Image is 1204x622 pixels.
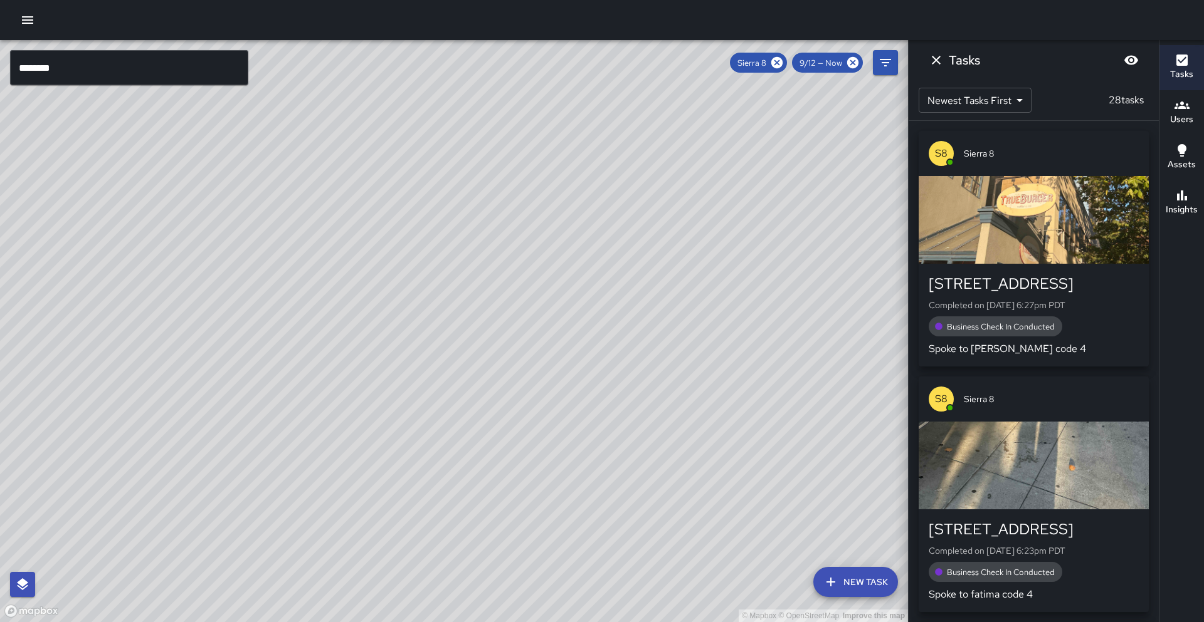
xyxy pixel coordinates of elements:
div: Newest Tasks First [919,88,1032,113]
div: [STREET_ADDRESS] [929,274,1139,294]
span: 9/12 — Now [792,58,850,68]
span: Sierra 8 [964,147,1139,160]
p: 28 tasks [1104,93,1149,108]
h6: Insights [1166,203,1198,217]
span: Sierra 8 [964,393,1139,405]
p: S8 [935,146,948,161]
button: Assets [1159,135,1204,180]
p: Spoke to fatima code 4 [929,587,1139,602]
div: Sierra 8 [730,53,787,73]
button: Filters [873,50,898,75]
button: Dismiss [924,48,949,73]
p: Completed on [DATE] 6:23pm PDT [929,544,1139,557]
h6: Tasks [1170,68,1193,81]
h6: Users [1170,113,1193,127]
p: Completed on [DATE] 6:27pm PDT [929,299,1139,311]
h6: Tasks [949,50,980,70]
button: Tasks [1159,45,1204,90]
span: Business Check In Conducted [939,567,1062,578]
p: Spoke to [PERSON_NAME] code 4 [929,341,1139,356]
h6: Assets [1168,158,1196,172]
p: S8 [935,391,948,407]
button: New Task [813,567,898,597]
div: 9/12 — Now [792,53,863,73]
button: Blur [1119,48,1144,73]
span: Sierra 8 [730,58,774,68]
button: Users [1159,90,1204,135]
button: Insights [1159,180,1204,225]
button: S8Sierra 8[STREET_ADDRESS]Completed on [DATE] 6:27pm PDTBusiness Check In ConductedSpoke to [PERS... [919,131,1149,366]
span: Business Check In Conducted [939,321,1062,332]
div: [STREET_ADDRESS] [929,519,1139,539]
button: S8Sierra 8[STREET_ADDRESS]Completed on [DATE] 6:23pm PDTBusiness Check In ConductedSpoke to fatim... [919,376,1149,612]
